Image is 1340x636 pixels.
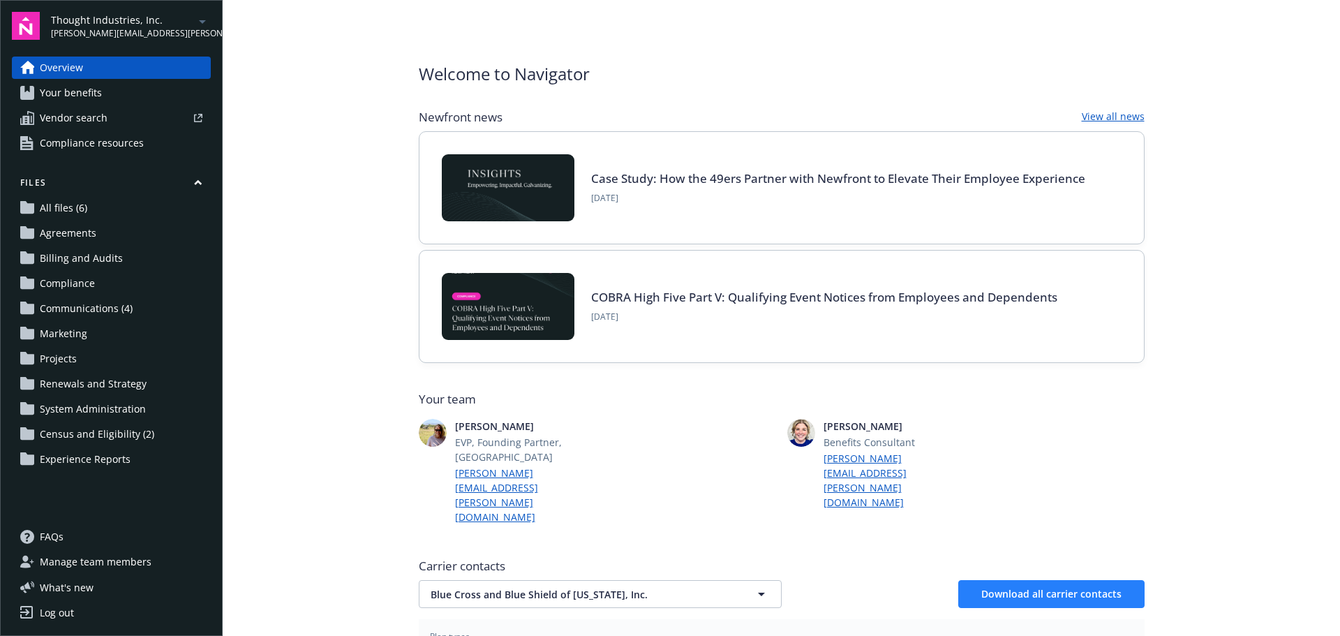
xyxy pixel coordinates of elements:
span: EVP, Founding Partner, [GEOGRAPHIC_DATA] [455,435,592,464]
span: FAQs [40,526,64,548]
a: Marketing [12,323,211,345]
span: Manage team members [40,551,151,573]
span: Overview [40,57,83,79]
a: Experience Reports [12,448,211,471]
span: [PERSON_NAME] [455,419,592,434]
span: Thought Industries, Inc. [51,13,194,27]
span: [PERSON_NAME] [824,419,960,434]
span: Billing and Audits [40,247,123,269]
span: Welcome to Navigator [419,61,590,87]
a: FAQs [12,526,211,548]
span: Communications (4) [40,297,133,320]
span: Carrier contacts [419,558,1145,575]
button: Blue Cross and Blue Shield of [US_STATE], Inc. [419,580,782,608]
a: System Administration [12,398,211,420]
span: Compliance resources [40,132,144,154]
button: What's new [12,580,116,595]
img: photo [419,419,447,447]
span: Your team [419,391,1145,408]
span: Marketing [40,323,87,345]
a: Renewals and Strategy [12,373,211,395]
a: arrowDropDown [194,13,211,29]
a: Agreements [12,222,211,244]
img: Card Image - INSIGHTS copy.png [442,154,574,221]
span: Your benefits [40,82,102,104]
button: Download all carrier contacts [958,580,1145,608]
a: [PERSON_NAME][EMAIL_ADDRESS][PERSON_NAME][DOMAIN_NAME] [455,466,592,524]
a: Manage team members [12,551,211,573]
a: View all news [1082,109,1145,126]
a: Compliance resources [12,132,211,154]
a: Census and Eligibility (2) [12,423,211,445]
a: All files (6) [12,197,211,219]
button: Thought Industries, Inc.[PERSON_NAME][EMAIL_ADDRESS][PERSON_NAME][DOMAIN_NAME]arrowDropDown [51,12,211,40]
span: Newfront news [419,109,502,126]
span: [DATE] [591,311,1057,323]
button: Files [12,177,211,194]
img: BLOG-Card Image - Compliance - COBRA High Five Pt 5 - 09-11-25.jpg [442,273,574,340]
a: Vendor search [12,107,211,129]
span: System Administration [40,398,146,420]
a: Compliance [12,272,211,295]
span: Compliance [40,272,95,295]
img: photo [787,419,815,447]
a: Projects [12,348,211,370]
span: All files (6) [40,197,87,219]
a: Overview [12,57,211,79]
a: [PERSON_NAME][EMAIL_ADDRESS][PERSON_NAME][DOMAIN_NAME] [824,451,960,510]
a: COBRA High Five Part V: Qualifying Event Notices from Employees and Dependents [591,289,1057,305]
span: Projects [40,348,77,370]
a: Communications (4) [12,297,211,320]
span: Benefits Consultant [824,435,960,450]
a: Case Study: How the 49ers Partner with Newfront to Elevate Their Employee Experience [591,170,1085,186]
span: Download all carrier contacts [981,587,1122,600]
img: navigator-logo.svg [12,12,40,40]
span: Vendor search [40,107,107,129]
div: Log out [40,602,74,624]
a: Your benefits [12,82,211,104]
span: Blue Cross and Blue Shield of [US_STATE], Inc. [431,587,721,602]
a: Billing and Audits [12,247,211,269]
span: [DATE] [591,192,1085,205]
span: Census and Eligibility (2) [40,423,154,445]
span: Renewals and Strategy [40,373,147,395]
span: [PERSON_NAME][EMAIL_ADDRESS][PERSON_NAME][DOMAIN_NAME] [51,27,194,40]
span: What ' s new [40,580,94,595]
span: Experience Reports [40,448,131,471]
span: Agreements [40,222,96,244]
